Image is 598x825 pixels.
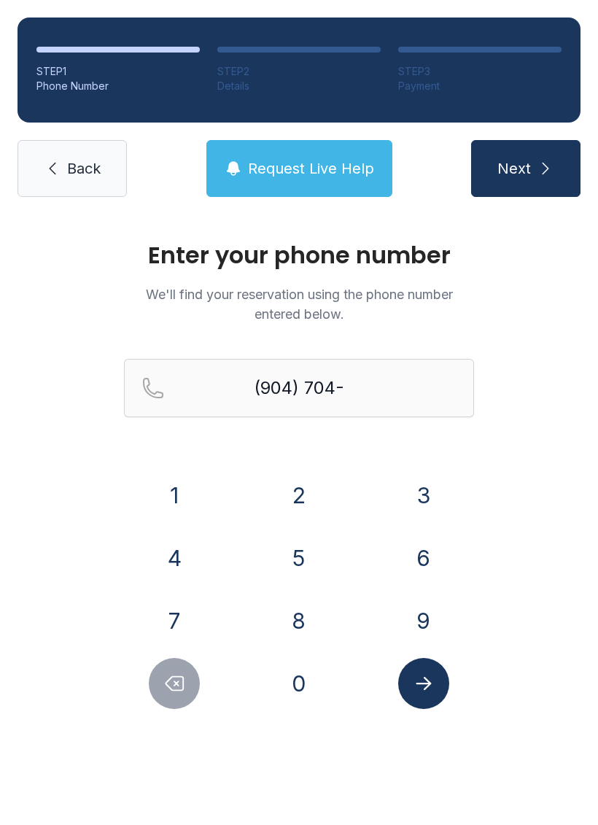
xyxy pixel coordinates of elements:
button: 1 [149,470,200,521]
button: 7 [149,595,200,646]
span: Back [67,158,101,179]
button: Submit lookup form [398,658,449,709]
button: 8 [273,595,325,646]
button: Delete number [149,658,200,709]
p: We'll find your reservation using the phone number entered below. [124,284,474,324]
div: Payment [398,79,562,93]
div: STEP 2 [217,64,381,79]
h1: Enter your phone number [124,244,474,267]
button: 5 [273,532,325,584]
span: Next [497,158,531,179]
button: 3 [398,470,449,521]
div: STEP 1 [36,64,200,79]
button: 6 [398,532,449,584]
div: STEP 3 [398,64,562,79]
input: Reservation phone number [124,359,474,417]
button: 4 [149,532,200,584]
button: 0 [273,658,325,709]
span: Request Live Help [248,158,374,179]
button: 9 [398,595,449,646]
button: 2 [273,470,325,521]
div: Details [217,79,381,93]
div: Phone Number [36,79,200,93]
